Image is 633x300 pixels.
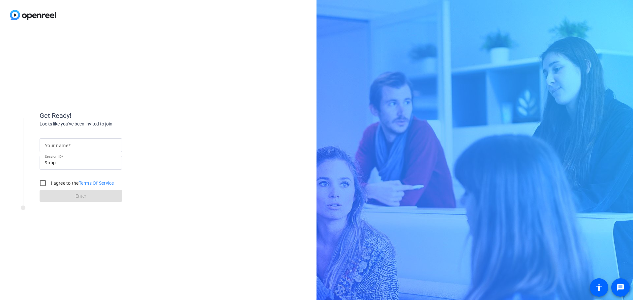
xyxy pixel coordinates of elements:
[595,284,603,291] mat-icon: accessibility
[40,121,171,127] div: Looks like you've been invited to join
[79,180,114,186] a: Terms Of Service
[45,143,68,148] mat-label: Your name
[49,180,114,186] label: I agree to the
[617,284,624,291] mat-icon: message
[40,111,171,121] div: Get Ready!
[45,154,62,158] mat-label: Session ID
